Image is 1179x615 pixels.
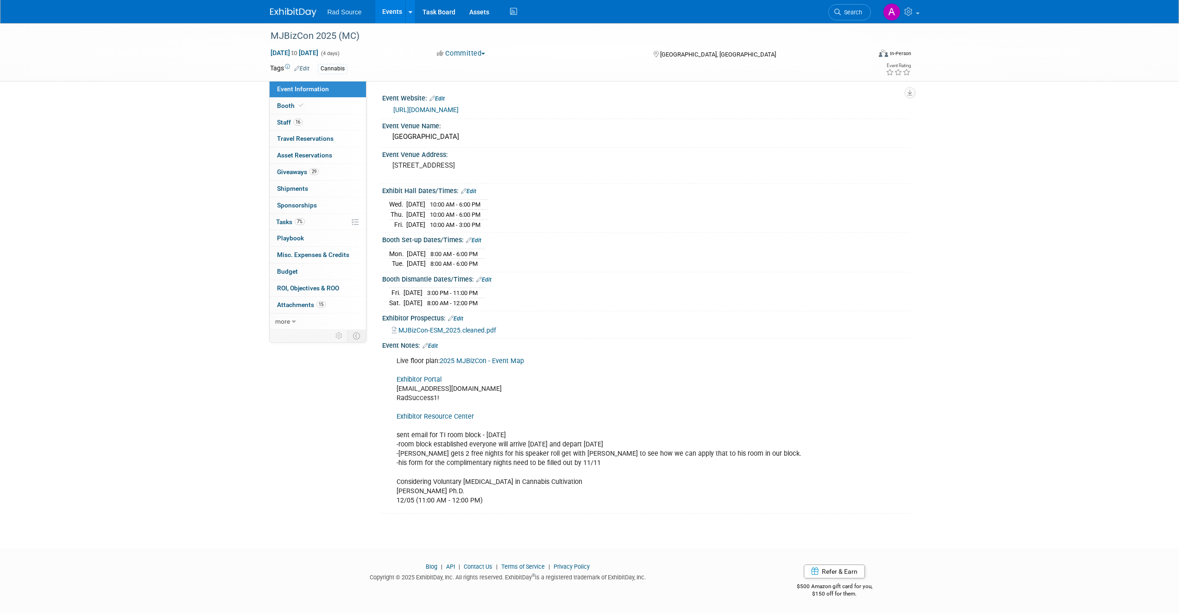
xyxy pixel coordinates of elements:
span: 7% [295,218,305,225]
a: Edit [429,95,445,102]
span: | [494,563,500,570]
a: Edit [476,276,492,283]
td: [DATE] [404,288,422,298]
span: Asset Reservations [277,151,332,159]
td: Thu. [389,210,406,220]
span: | [439,563,445,570]
a: Privacy Policy [554,563,590,570]
button: Committed [434,49,489,58]
a: Attachments15 [270,297,366,313]
span: Sponsorships [277,201,317,209]
div: Event Venue Name: [382,119,909,131]
span: 10:00 AM - 6:00 PM [430,211,480,218]
sup: ® [532,573,535,578]
span: Misc. Expenses & Credits [277,251,349,258]
span: 29 [309,168,319,175]
div: Exhibit Hall Dates/Times: [382,184,909,196]
a: Contact Us [464,563,492,570]
div: Cannabis [318,64,347,74]
a: Shipments [270,181,366,197]
span: MJBizCon-ESM_2025.cleaned.pdf [398,326,496,334]
div: Exhibitor Prospectus: [382,311,909,323]
span: Booth [277,102,305,109]
a: Edit [448,315,463,322]
a: more [270,314,366,330]
a: Booth [270,98,366,114]
span: 10:00 AM - 3:00 PM [430,221,480,228]
span: | [456,563,462,570]
a: Budget [270,264,366,280]
a: Asset Reservations [270,147,366,163]
pre: [STREET_ADDRESS] [392,161,592,169]
div: [GEOGRAPHIC_DATA] [389,130,902,144]
div: Booth Dismantle Dates/Times: [382,272,909,284]
td: Toggle Event Tabs [347,330,366,342]
a: Blog [426,563,437,570]
td: Tags [270,63,309,74]
div: $500 Amazon gift card for you, [760,577,909,598]
td: [DATE] [406,220,425,229]
span: Playbook [277,234,304,242]
td: [DATE] [406,200,425,210]
a: Travel Reservations [270,131,366,147]
td: [DATE] [407,259,426,269]
div: Event Format [816,48,912,62]
span: Staff [277,119,303,126]
img: Format-Inperson.png [879,50,888,57]
div: Booth Set-up Dates/Times: [382,233,909,245]
td: [DATE] [406,210,425,220]
a: [URL][DOMAIN_NAME] [393,106,459,113]
div: Event Rating [886,63,911,68]
span: | [546,563,552,570]
a: Misc. Expenses & Credits [270,247,366,263]
span: Shipments [277,185,308,192]
a: Exhibitor Portal [397,376,441,383]
img: ExhibitDay [270,8,316,17]
a: Edit [461,188,476,195]
span: (4 days) [320,50,340,56]
span: more [275,318,290,325]
a: Giveaways29 [270,164,366,180]
td: Personalize Event Tab Strip [331,330,347,342]
span: Rad Source [328,8,362,16]
a: ROI, Objectives & ROO [270,280,366,296]
div: $150 off for them. [760,590,909,598]
div: Event Notes: [382,339,909,351]
span: [DATE] [DATE] [270,49,319,57]
a: Sponsorships [270,197,366,213]
span: Budget [277,268,298,275]
td: Sat. [389,298,404,307]
div: Event Venue Address: [382,148,909,159]
td: Fri. [389,220,406,229]
img: Armando Arellano [883,3,901,21]
a: Search [828,4,871,20]
a: 2025 MJBizCon - Event Map [440,357,524,365]
div: Event Website: [382,91,909,103]
a: Event Information [270,81,366,97]
span: [GEOGRAPHIC_DATA], [GEOGRAPHIC_DATA] [660,51,776,58]
span: Giveaways [277,168,319,176]
td: Fri. [389,288,404,298]
span: 8:00 AM - 12:00 PM [427,300,478,307]
span: Attachments [277,301,326,308]
a: Tasks7% [270,214,366,230]
span: 16 [293,119,303,126]
div: Copyright © 2025 ExhibitDay, Inc. All rights reserved. ExhibitDay is a registered trademark of Ex... [270,571,746,582]
a: Staff16 [270,114,366,131]
a: Terms of Service [501,563,545,570]
span: 3:00 PM - 11:00 PM [427,289,478,296]
span: 15 [316,301,326,308]
a: Edit [294,65,309,72]
div: Live floor plan: [EMAIL_ADDRESS][DOMAIN_NAME] RadSuccess1! sent email for TI room block - [DATE] ... [390,352,807,510]
span: 8:00 AM - 6:00 PM [430,260,478,267]
td: Mon. [389,249,407,259]
div: In-Person [889,50,911,57]
td: [DATE] [404,298,422,307]
a: Playbook [270,230,366,246]
span: Tasks [276,218,305,226]
span: to [290,49,299,56]
span: 10:00 AM - 6:00 PM [430,201,480,208]
div: MJBizCon 2025 (MC) [267,28,857,44]
a: MJBizCon-ESM_2025.cleaned.pdf [392,326,496,334]
i: Booth reservation complete [299,103,303,108]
